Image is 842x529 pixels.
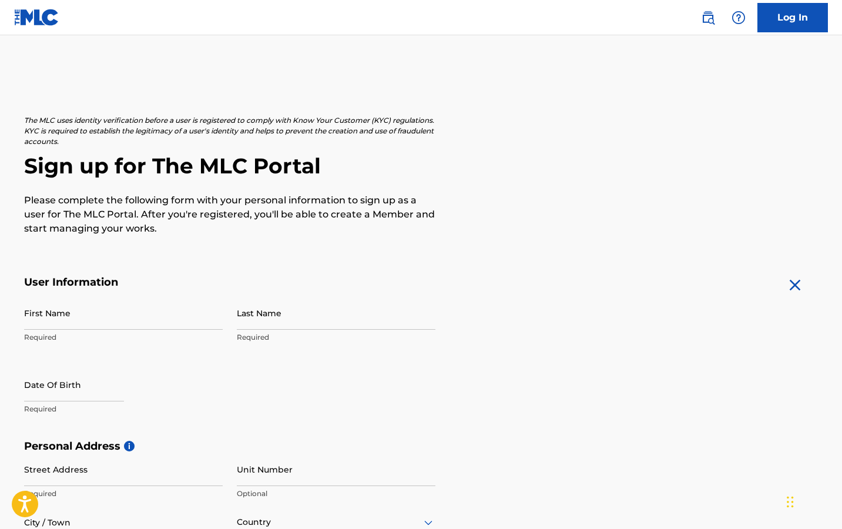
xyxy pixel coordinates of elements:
span: i [124,441,135,451]
h5: Personal Address [24,440,818,453]
p: The MLC uses identity verification before a user is registered to comply with Know Your Customer ... [24,115,435,147]
img: close [786,276,804,294]
img: search [701,11,715,25]
img: help [732,11,746,25]
a: Public Search [696,6,720,29]
p: Please complete the following form with your personal information to sign up as a user for The ML... [24,193,435,236]
h2: Sign up for The MLC Portal [24,153,818,179]
a: Log In [757,3,828,32]
p: Required [24,404,223,414]
div: Help [727,6,750,29]
p: Optional [237,488,435,499]
p: Required [237,332,435,343]
h5: User Information [24,276,435,289]
iframe: Chat Widget [783,473,842,529]
div: Drag [787,484,794,520]
img: MLC Logo [14,9,59,26]
p: Required [24,332,223,343]
p: Required [24,488,223,499]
